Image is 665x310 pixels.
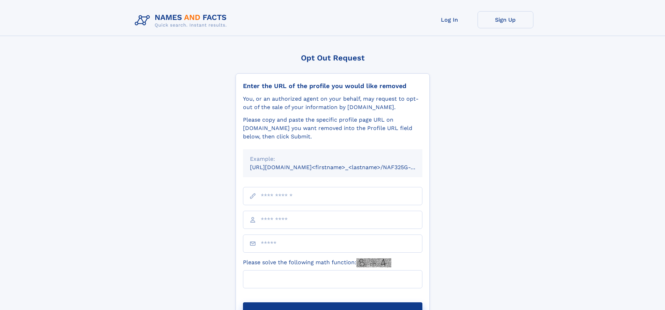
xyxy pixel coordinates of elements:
[132,11,232,30] img: Logo Names and Facts
[243,116,422,141] div: Please copy and paste the specific profile page URL on [DOMAIN_NAME] you want removed into the Pr...
[478,11,533,28] a: Sign Up
[243,95,422,111] div: You, or an authorized agent on your behalf, may request to opt-out of the sale of your informatio...
[243,82,422,90] div: Enter the URL of the profile you would like removed
[236,53,430,62] div: Opt Out Request
[250,155,415,163] div: Example:
[243,258,391,267] label: Please solve the following math function:
[422,11,478,28] a: Log In
[250,164,436,171] small: [URL][DOMAIN_NAME]<firstname>_<lastname>/NAF325G-xxxxxxxx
